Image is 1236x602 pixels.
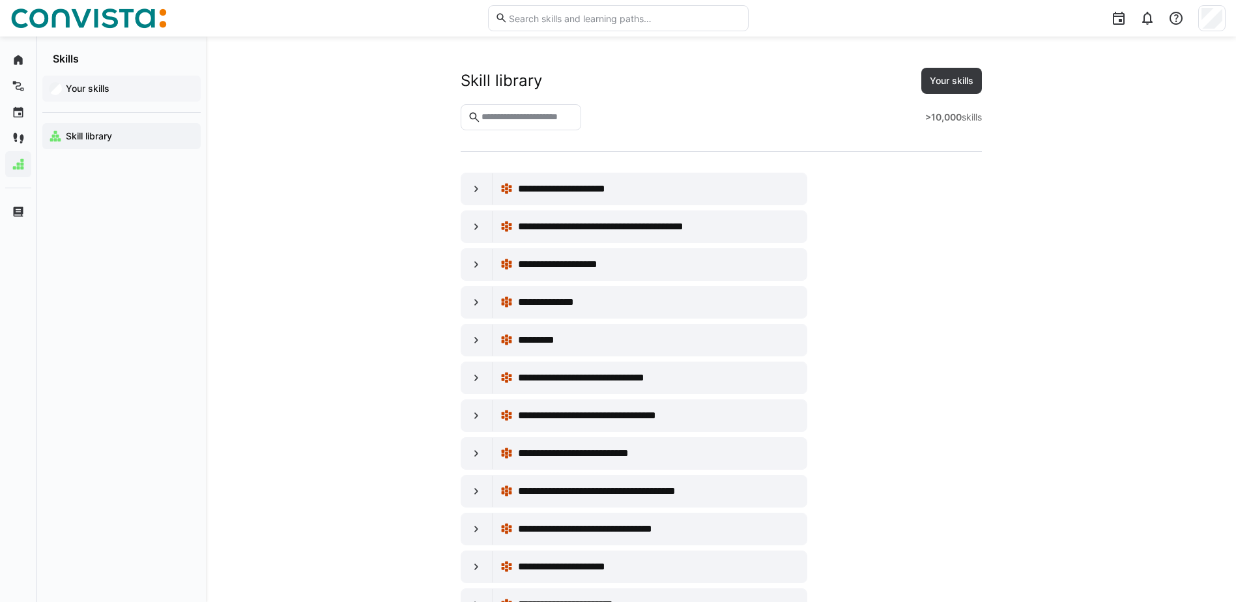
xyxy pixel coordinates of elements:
[461,71,542,91] div: Skill library
[508,12,741,24] input: Search skills and learning paths…
[925,111,962,122] strong: >10,000
[921,68,982,94] button: Your skills
[925,111,982,124] div: skills
[928,74,975,87] span: Your skills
